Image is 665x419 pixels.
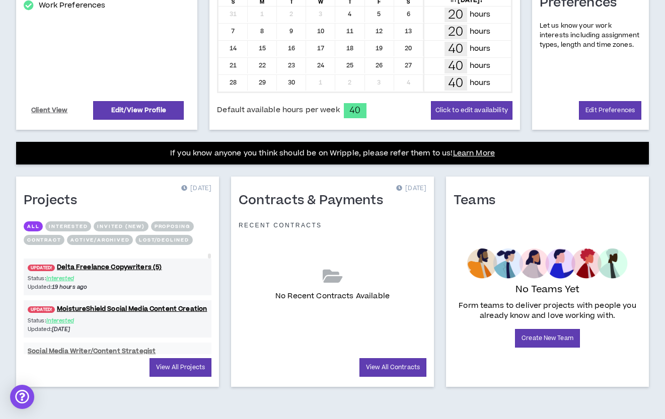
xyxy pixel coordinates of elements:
a: Create New Team [515,329,580,348]
img: empty [467,248,628,279]
a: View All Projects [150,358,211,377]
p: Recent Contracts [239,221,322,229]
i: [DATE] [52,325,70,333]
p: hours [470,77,491,89]
h1: Teams [454,193,503,209]
a: UPDATED!Delta Freelance Copywriters (5) [24,263,211,272]
a: UPDATED!MoistureShield Social Media Content Creation [24,304,211,314]
button: Contract [24,235,64,245]
button: Click to edit availability [431,101,512,120]
p: hours [470,26,491,37]
span: Interested [46,317,74,324]
p: [DATE] [396,184,426,194]
a: Edit/View Profile [93,101,184,120]
button: Invited (new) [94,221,148,231]
a: Learn More [453,148,495,158]
h1: Contracts & Payments [239,193,391,209]
p: hours [470,43,491,54]
button: Active/Archived [67,235,133,245]
p: Status: [28,316,118,325]
p: No Teams Yet [515,283,580,297]
p: If you know anyone you think should be on Wripple, please refer them to us! [170,147,495,159]
i: 19 hours ago [52,283,87,291]
button: All [24,221,43,231]
button: Interested [45,221,91,231]
span: Default available hours per week [217,105,339,116]
p: hours [470,60,491,71]
p: Updated: [28,325,118,333]
p: No Recent Contracts Available [275,291,390,302]
span: Interested [46,275,74,282]
p: Updated: [28,283,118,291]
p: hours [470,9,491,20]
p: [DATE] [181,184,211,194]
a: Edit Preferences [579,101,641,120]
a: Client View [30,102,69,119]
a: View All Contracts [359,358,426,377]
p: Let us know your work interests including assignment types, length and time zones. [540,21,641,50]
span: UPDATED! [28,306,55,313]
button: Lost/Declined [135,235,192,245]
h1: Projects [24,193,85,209]
button: Proposing [151,221,194,231]
p: Form teams to deliver projects with people you already know and love working with. [458,301,637,321]
div: Open Intercom Messenger [10,385,34,409]
p: Status: [28,274,118,283]
span: UPDATED! [28,265,55,271]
